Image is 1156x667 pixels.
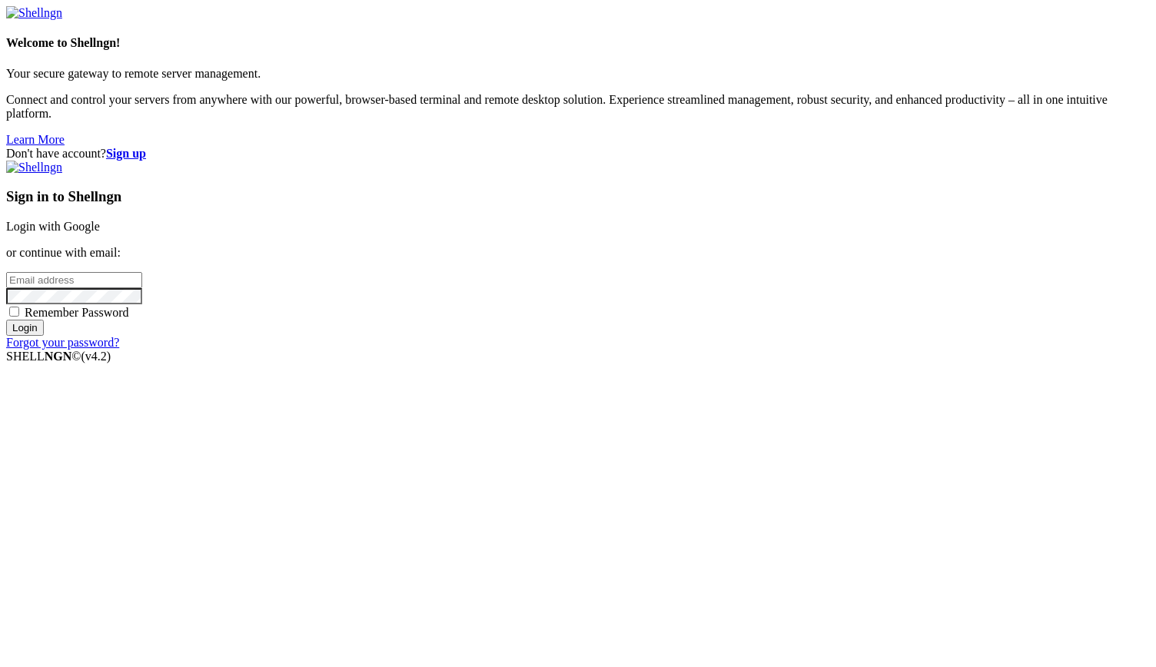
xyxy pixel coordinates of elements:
b: NGN [45,350,72,363]
input: Login [6,320,44,336]
a: Forgot your password? [6,336,119,349]
a: Login with Google [6,220,100,233]
input: Remember Password [9,307,19,317]
span: Remember Password [25,306,129,319]
img: Shellngn [6,161,62,174]
p: or continue with email: [6,246,1150,260]
a: Learn More [6,133,65,146]
span: 4.2.0 [81,350,111,363]
h3: Sign in to Shellngn [6,188,1150,205]
span: SHELL © [6,350,111,363]
p: Connect and control your servers from anywhere with our powerful, browser-based terminal and remo... [6,93,1150,121]
h4: Welcome to Shellngn! [6,36,1150,50]
a: Sign up [106,147,146,160]
div: Don't have account? [6,147,1150,161]
input: Email address [6,272,142,288]
p: Your secure gateway to remote server management. [6,67,1150,81]
img: Shellngn [6,6,62,20]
